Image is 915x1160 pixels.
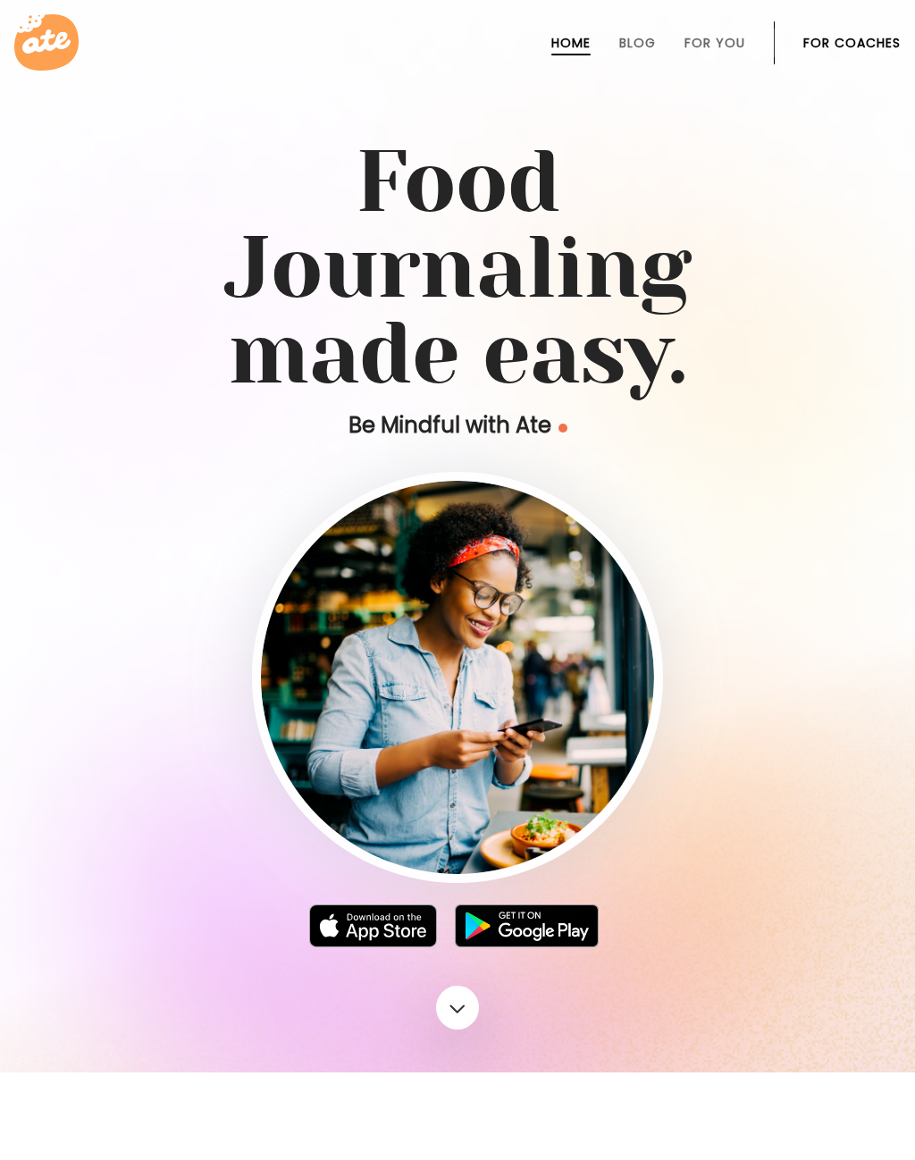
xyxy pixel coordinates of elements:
[21,139,894,397] h1: Food Journaling made easy.
[207,411,708,440] p: Be Mindful with Ate
[684,36,745,50] a: For You
[551,36,591,50] a: Home
[619,36,656,50] a: Blog
[803,36,901,50] a: For Coaches
[455,904,599,947] img: badge-download-google.png
[261,481,654,874] img: home-hero-img-rounded.png
[309,904,438,947] img: badge-download-apple.svg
